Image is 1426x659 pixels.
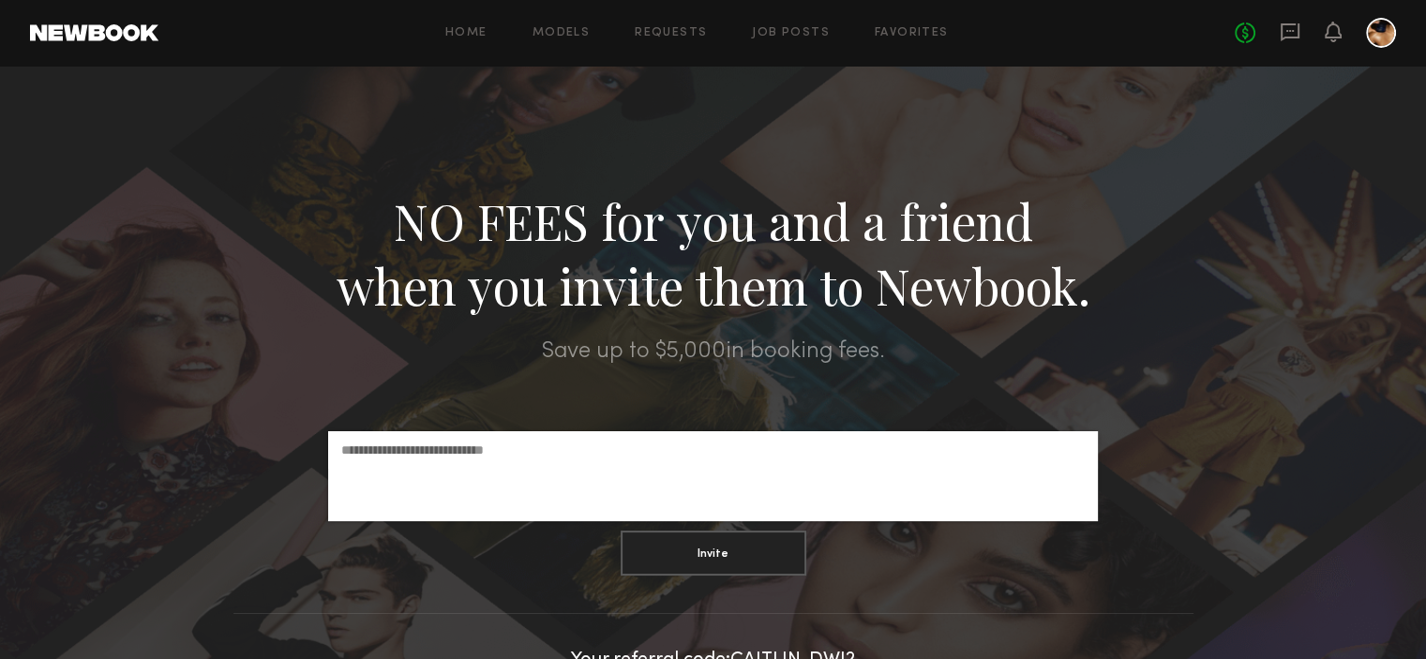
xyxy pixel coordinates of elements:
[752,27,830,39] a: Job Posts
[621,531,806,576] button: Invite
[635,27,707,39] a: Requests
[445,27,488,39] a: Home
[533,27,590,39] a: Models
[875,27,949,39] a: Favorites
